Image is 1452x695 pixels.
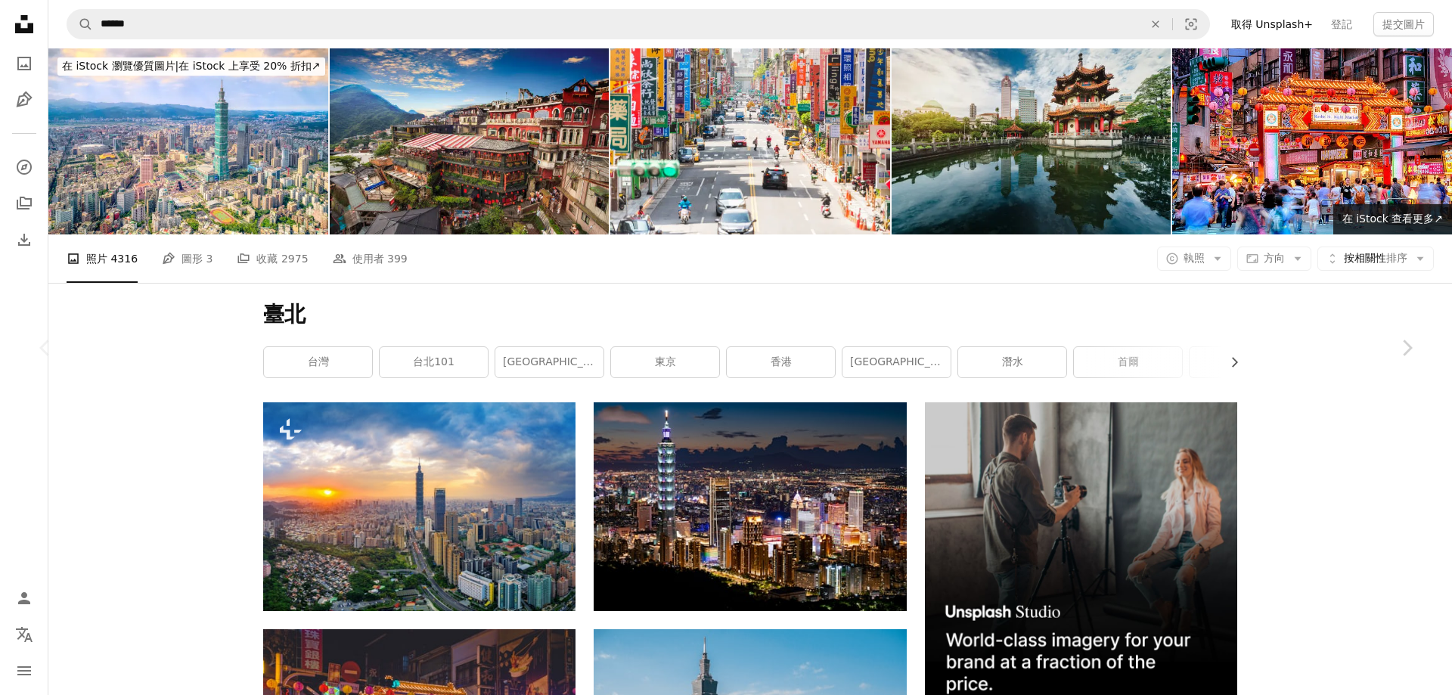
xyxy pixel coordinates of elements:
[1322,12,1361,36] a: 登記
[1361,275,1452,420] a: 更遠
[1173,10,1209,39] button: 視覺搜尋
[175,60,179,72] font: |
[771,355,792,368] font: 香港
[256,253,278,265] font: 收藏
[9,583,39,613] a: 登入 / 註冊
[594,402,906,611] img: 夜晚的城市天際線
[850,355,961,368] font: [GEOGRAPHIC_DATA]
[1157,247,1231,271] button: 執照
[330,48,610,234] img: 台灣台北九份。圖中中文文字的意思是九份的紅球
[263,302,306,327] font: 臺北
[9,656,39,686] button: 選單
[1184,252,1205,264] font: 執照
[1333,204,1452,234] a: 在 iStock 查看更多↗
[181,253,203,265] font: 圖形
[1434,213,1443,225] font: ↗
[1386,252,1407,264] font: 排序
[1118,355,1139,368] font: 首爾
[958,347,1066,377] a: 潛水
[610,48,890,234] img: 台北市中心城區道路段
[1074,347,1182,377] a: 首爾
[380,347,488,377] a: 台北101
[312,60,321,72] font: ↗
[1344,252,1386,264] font: 按相關性
[655,355,676,368] font: 東京
[1222,12,1322,36] a: 取得 Unsplash+
[333,234,408,283] a: 使用者 399
[495,347,603,377] a: [GEOGRAPHIC_DATA]
[1172,48,1452,234] img: 台灣台北饒河街夜市。
[162,234,213,283] a: 圖形 3
[263,402,576,610] img: 台灣日落時的台北城市景觀。
[1264,252,1285,264] font: 方向
[9,85,39,115] a: 圖形
[67,10,93,39] button: 搜尋 Unsplash
[892,48,1171,234] img: 228 國家公園 台北, 台灣
[352,253,384,265] font: 使用者
[1342,213,1435,225] font: 在 iStock 查看更多
[48,48,328,234] img: 台灣台北中區城市景觀鳥瞰圖
[237,234,308,283] a: 收藏 2975
[1373,12,1434,36] button: 提交圖片
[727,347,835,377] a: 香港
[264,347,372,377] a: 台灣
[1237,247,1311,271] button: 方向
[263,500,576,513] a: 台灣日落時的台北城市景觀。
[9,152,39,182] a: 發現
[611,347,719,377] a: 東京
[9,619,39,650] button: 語言
[1190,347,1298,377] a: 城市
[1221,347,1237,377] button: 將清單向右移動
[308,355,329,368] font: 台灣
[67,9,1210,39] form: 在整個網站中尋找圖片
[1139,10,1172,39] button: 刪除
[503,355,614,368] font: [GEOGRAPHIC_DATA]
[178,60,312,72] font: 在 iStock 上享受 20% 折扣
[9,48,39,79] a: 照片
[9,225,39,255] a: 之前的下載
[594,500,906,513] a: 夜晚的城市天際線
[48,48,334,85] a: 在 iStock 瀏覽優質圖片|在 iStock 上享受 20% 折扣↗
[206,253,213,265] font: 3
[387,253,408,265] font: 399
[842,347,951,377] a: [GEOGRAPHIC_DATA]
[281,253,309,265] font: 2975
[62,60,175,72] font: 在 iStock 瀏覽優質圖片
[1317,247,1434,271] button: 按相關性排序
[1231,18,1313,30] font: 取得 Unsplash+
[1382,18,1425,30] font: 提交圖片
[9,188,39,219] a: 收藏
[1002,355,1023,368] font: 潛水
[1331,18,1352,30] font: 登記
[413,355,455,368] font: 台北101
